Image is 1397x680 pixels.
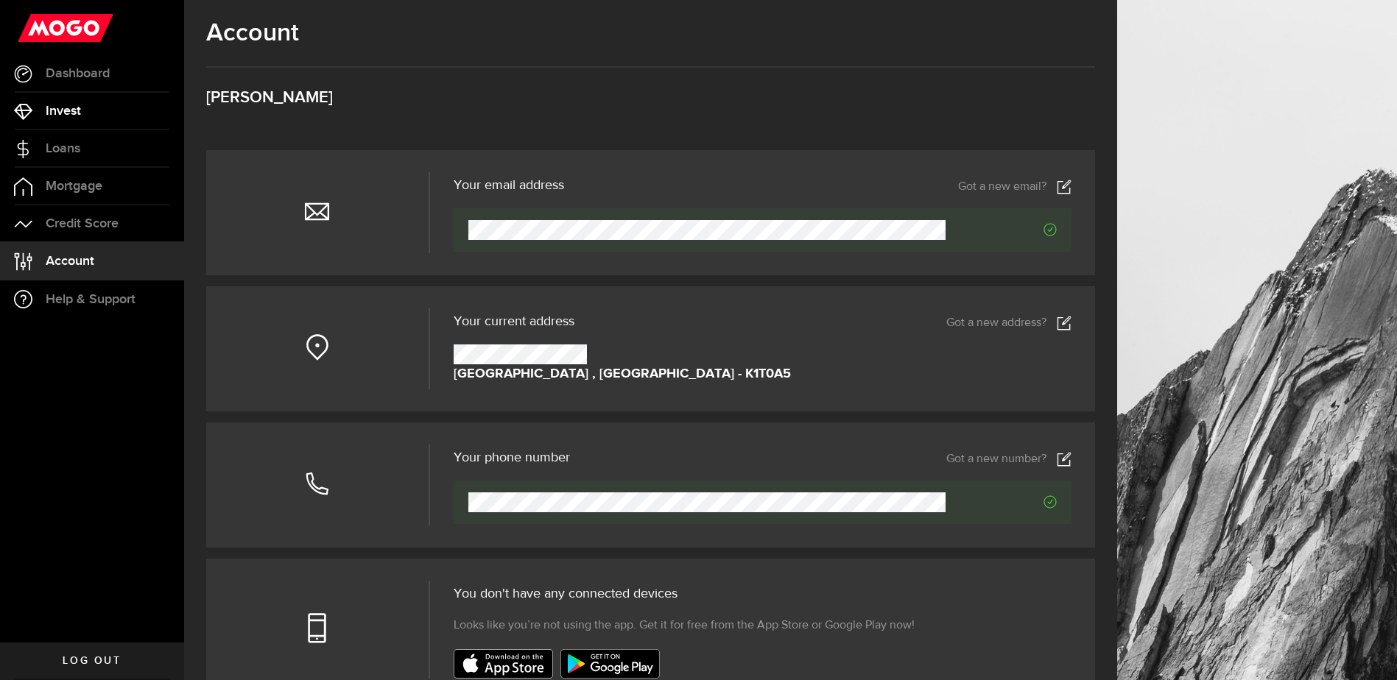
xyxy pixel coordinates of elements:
a: Got a new address? [946,316,1071,330]
span: Credit Score [46,217,119,230]
span: Verified [946,223,1057,236]
h1: Account [206,18,1095,48]
span: Invest [46,105,81,118]
a: Got a new number? [946,452,1071,467]
span: Your current address [454,315,574,328]
img: badge-google-play.svg [560,649,660,679]
span: Verified [946,495,1057,509]
button: Open LiveChat chat widget [12,6,56,50]
img: badge-app-store.svg [454,649,553,679]
span: Account [46,255,94,268]
span: Dashboard [46,67,110,80]
h3: Your email address [454,179,564,192]
h3: [PERSON_NAME] [206,90,1095,106]
span: Loans [46,142,80,155]
span: Help & Support [46,293,136,306]
span: Mortgage [46,180,102,193]
span: You don't have any connected devices [454,587,678,601]
span: Log out [63,656,121,666]
a: Got a new email? [958,180,1071,194]
h3: Your phone number [454,451,570,464]
span: Looks like you’re not using the app. Get it for free from the App Store or Google Play now! [454,617,915,634]
strong: [GEOGRAPHIC_DATA] , [GEOGRAPHIC_DATA] - K1T0A5 [454,364,791,384]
